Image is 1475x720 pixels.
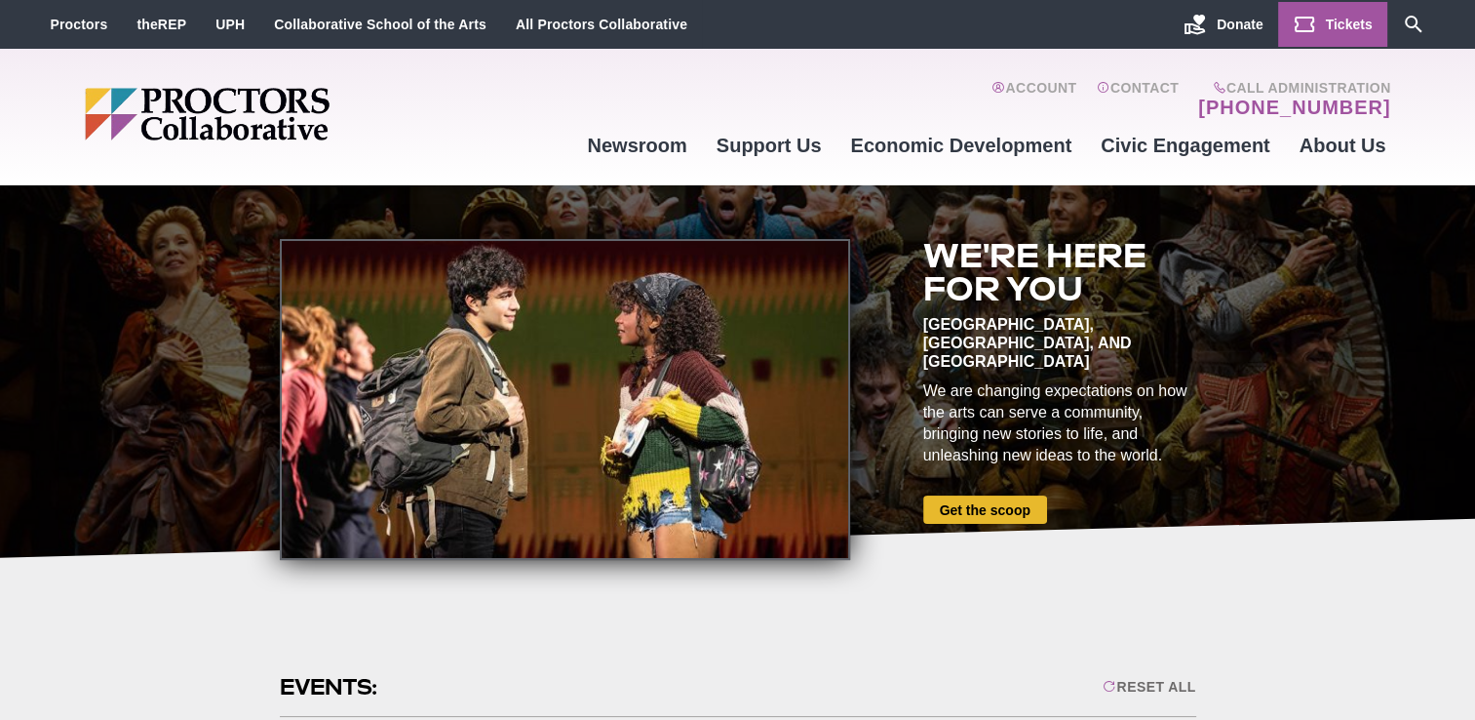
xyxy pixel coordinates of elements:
[1285,119,1401,172] a: About Us
[274,17,486,32] a: Collaborative School of the Arts
[923,380,1196,466] div: We are changing expectations on how the arts can serve a community, bringing new stories to life,...
[516,17,687,32] a: All Proctors Collaborative
[136,17,186,32] a: theREP
[1086,119,1284,172] a: Civic Engagement
[1326,17,1373,32] span: Tickets
[1169,2,1277,47] a: Donate
[1217,17,1262,32] span: Donate
[280,672,380,702] h2: Events:
[572,119,701,172] a: Newsroom
[991,80,1076,119] a: Account
[702,119,836,172] a: Support Us
[923,496,1047,524] a: Get the scoop
[923,315,1196,371] div: [GEOGRAPHIC_DATA], [GEOGRAPHIC_DATA], and [GEOGRAPHIC_DATA]
[1198,96,1390,119] a: [PHONE_NUMBER]
[1387,2,1440,47] a: Search
[85,88,480,140] img: Proctors logo
[1103,679,1195,695] div: Reset All
[51,17,108,32] a: Proctors
[836,119,1087,172] a: Economic Development
[923,239,1196,305] h2: We're here for you
[1278,2,1387,47] a: Tickets
[1192,80,1390,96] span: Call Administration
[215,17,245,32] a: UPH
[1096,80,1179,119] a: Contact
